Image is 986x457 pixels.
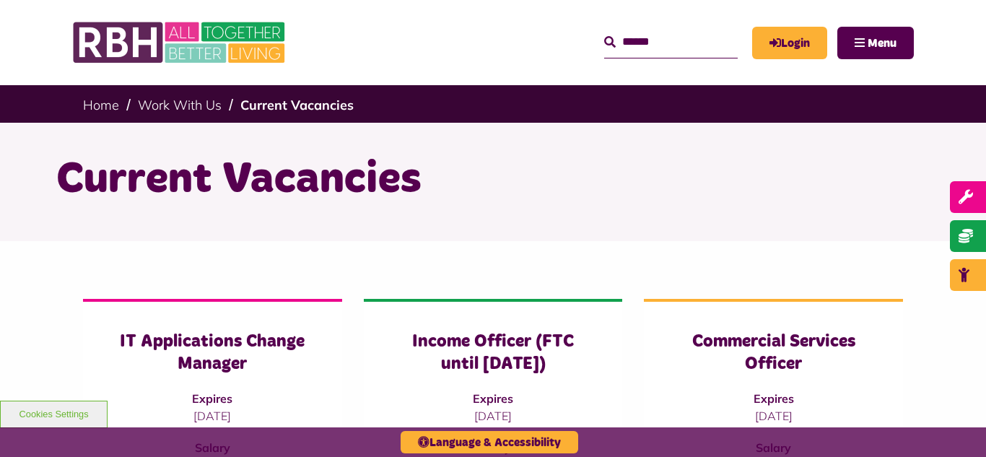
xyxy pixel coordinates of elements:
a: Home [83,97,119,113]
h1: Current Vacancies [56,152,930,208]
h3: Commercial Services Officer [673,331,874,375]
p: [DATE] [112,407,313,425]
img: RBH [72,14,289,71]
iframe: Netcall Web Assistant for live chat [921,392,986,457]
strong: Expires [192,391,232,406]
a: MyRBH [752,27,827,59]
p: [DATE] [393,407,594,425]
a: Current Vacancies [240,97,354,113]
span: Menu [868,38,896,49]
a: Work With Us [138,97,222,113]
h3: Income Officer (FTC until [DATE]) [393,331,594,375]
button: Navigation [837,27,914,59]
strong: Expires [754,391,794,406]
h3: IT Applications Change Manager [112,331,313,375]
button: Language & Accessibility [401,431,578,453]
strong: Expires [473,391,513,406]
p: [DATE] [673,407,874,425]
